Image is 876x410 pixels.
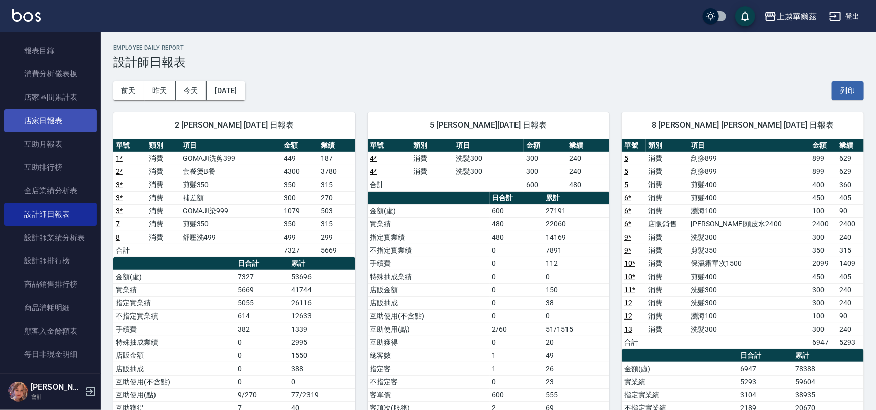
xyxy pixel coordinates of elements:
[810,178,837,191] td: 400
[116,233,120,241] a: 8
[368,283,490,296] td: 店販金額
[368,139,410,152] th: 單號
[624,180,628,189] a: 5
[318,165,355,178] td: 3780
[368,270,490,283] td: 特殊抽成業績
[146,204,180,217] td: 消費
[688,296,810,309] td: 洗髮300
[318,139,355,152] th: 業績
[4,156,97,179] a: 互助排行榜
[180,217,281,231] td: 剪髮350
[688,323,810,336] td: 洗髮300
[810,323,837,336] td: 300
[289,388,355,401] td: 77/2319
[543,388,609,401] td: 555
[490,309,544,323] td: 0
[646,270,688,283] td: 消費
[688,283,810,296] td: 洗髮300
[646,296,688,309] td: 消費
[688,270,810,283] td: 剪髮400
[4,85,97,109] a: 店家區間累計表
[281,191,318,204] td: 300
[634,120,852,130] span: 8 [PERSON_NAME] [PERSON_NAME] [DATE] 日報表
[490,217,544,231] td: 480
[622,336,646,349] td: 合計
[837,336,864,349] td: 5293
[235,362,289,375] td: 0
[207,81,245,100] button: [DATE]
[4,366,97,389] a: 每日收支明細
[524,178,566,191] td: 600
[646,139,688,152] th: 類別
[810,204,837,217] td: 100
[646,283,688,296] td: 消費
[810,139,837,152] th: 金額
[622,139,864,349] table: a dense table
[810,165,837,178] td: 899
[4,62,97,85] a: 消費分析儀表板
[235,309,289,323] td: 614
[646,309,688,323] td: 消費
[4,39,97,62] a: 報表目錄
[688,217,810,231] td: [PERSON_NAME]頭皮水2400
[113,244,146,257] td: 合計
[113,55,864,69] h3: 設計師日報表
[490,270,544,283] td: 0
[793,375,864,388] td: 59604
[688,191,810,204] td: 剪髮400
[410,152,453,165] td: 消費
[688,204,810,217] td: 瀏海100
[4,272,97,296] a: 商品銷售排行榜
[810,336,837,349] td: 6947
[368,336,490,349] td: 互助獲得
[4,226,97,249] a: 設計師業績分析表
[490,204,544,217] td: 600
[289,270,355,283] td: 53696
[760,6,821,27] button: 上越華爾茲
[125,120,343,130] span: 2 [PERSON_NAME] [DATE] 日報表
[368,231,490,244] td: 指定實業績
[318,178,355,191] td: 315
[368,388,490,401] td: 客單價
[793,362,864,375] td: 78388
[113,309,235,323] td: 不指定實業績
[289,349,355,362] td: 1550
[281,204,318,217] td: 1079
[235,296,289,309] td: 5055
[490,283,544,296] td: 0
[176,81,207,100] button: 今天
[622,362,738,375] td: 金額(虛)
[368,217,490,231] td: 實業績
[180,165,281,178] td: 套餐燙B餐
[837,296,864,309] td: 240
[180,152,281,165] td: GOMAJI洗剪399
[543,283,609,296] td: 150
[543,270,609,283] td: 0
[146,139,180,152] th: 類別
[490,362,544,375] td: 1
[810,270,837,283] td: 450
[318,231,355,244] td: 299
[281,217,318,231] td: 350
[622,388,738,401] td: 指定實業績
[738,375,793,388] td: 5293
[566,139,609,152] th: 業績
[810,244,837,257] td: 350
[4,296,97,320] a: 商品消耗明細
[543,336,609,349] td: 20
[837,165,864,178] td: 629
[646,204,688,217] td: 消費
[810,217,837,231] td: 2400
[368,323,490,336] td: 互助使用(點)
[688,257,810,270] td: 保濕霜單次1500
[646,217,688,231] td: 店販銷售
[180,191,281,204] td: 補差額
[543,204,609,217] td: 27191
[837,139,864,152] th: 業績
[146,165,180,178] td: 消費
[4,132,97,156] a: 互助月報表
[113,362,235,375] td: 店販抽成
[235,257,289,270] th: 日合計
[793,349,864,362] th: 累計
[837,257,864,270] td: 1409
